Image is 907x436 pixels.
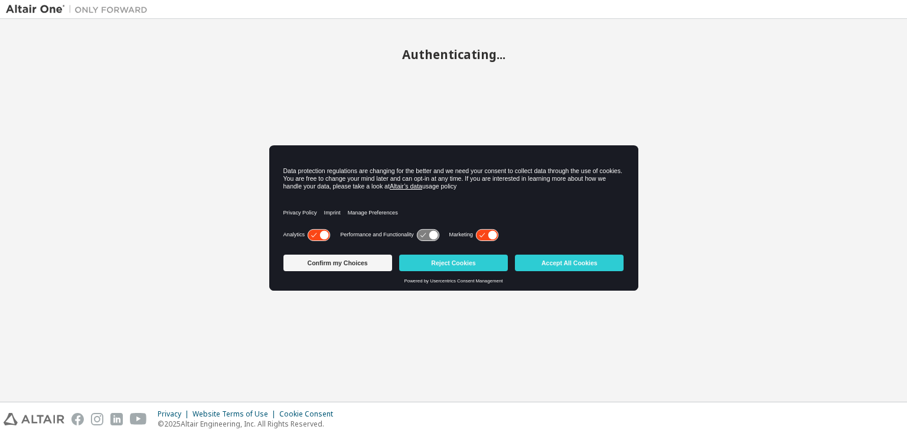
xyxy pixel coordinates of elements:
div: Privacy [158,409,193,419]
img: instagram.svg [91,413,103,425]
img: linkedin.svg [110,413,123,425]
div: Cookie Consent [279,409,340,419]
img: altair_logo.svg [4,413,64,425]
img: Altair One [6,4,154,15]
img: youtube.svg [130,413,147,425]
p: © 2025 Altair Engineering, Inc. All Rights Reserved. [158,419,340,429]
img: facebook.svg [71,413,84,425]
h2: Authenticating... [6,47,901,62]
div: Website Terms of Use [193,409,279,419]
